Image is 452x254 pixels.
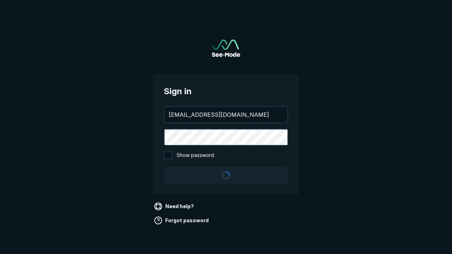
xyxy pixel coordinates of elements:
img: See-Mode Logo [212,40,240,57]
span: Show password [177,151,214,160]
a: Need help? [153,201,197,212]
input: your@email.com [165,107,287,122]
a: Forgot password [153,215,212,226]
span: Sign in [164,85,288,98]
a: Go to sign in [212,40,240,57]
